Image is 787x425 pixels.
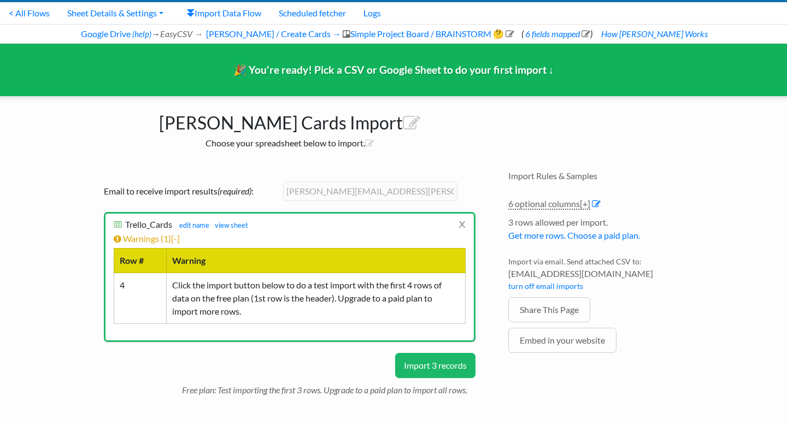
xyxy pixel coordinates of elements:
i: EasyCSV → [160,28,203,39]
span: [EMAIL_ADDRESS][DOMAIN_NAME] [508,267,694,280]
td: Click the import button below to do a test import with the first 4 rows of data on the free plan ... [167,273,466,323]
li: Import via email. Send attached CSV to: [508,256,694,297]
a: 6 fields mapped [524,28,590,39]
h2: Choose your spreadsheet below to import. [93,138,486,148]
a: turn off email imports [508,281,583,291]
a: Sheet Details & Settings [58,2,172,24]
td: 4 [114,273,167,323]
span: [+] [580,198,590,209]
a: (help) [132,29,151,39]
a: edit name [174,221,209,229]
a: Google Drive [79,28,131,39]
p: Free plan: Test importing the first 3 rows. Upgrade to a paid plan to import all rows. [182,378,475,397]
button: Import 3 records [395,353,475,378]
iframe: Drift Widget Chat Controller [732,370,774,412]
a: x [459,214,466,234]
a: How [PERSON_NAME] Works [600,28,708,39]
a: Scheduled fetcher [270,2,355,24]
a: Get more rows. Choose a paid plan. [508,230,640,240]
span: 1 [163,233,168,244]
span: [-] [171,233,180,244]
a: [PERSON_NAME] / Create Cards →Simple Project Board / BRAINSTORM 🤔 [204,28,514,39]
th: Warning [167,248,466,273]
a: view sheet [209,221,248,229]
h1: [PERSON_NAME] Cards Import [93,107,486,133]
a: Import Data Flow [178,2,270,24]
a: Share This Page [508,297,590,322]
a: 6 optional columns[+] [508,198,590,210]
input: example@gmail.com [283,181,458,201]
h4: Import Rules & Samples [508,170,694,181]
span: 🎉 You're ready! Pick a CSV or Google Sheet to do your first import ↓ [233,63,554,76]
li: 3 rows allowed per import. [508,216,694,247]
a: Logs [355,2,390,24]
i: (required) [218,186,251,196]
a: Warnings (1)[-] [114,233,180,244]
label: Email to receive import results : [104,185,279,198]
th: Row # [114,248,167,273]
span: ( ) [521,28,592,39]
span: Trello_Cards [125,219,172,229]
a: Embed in your website [508,328,616,353]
